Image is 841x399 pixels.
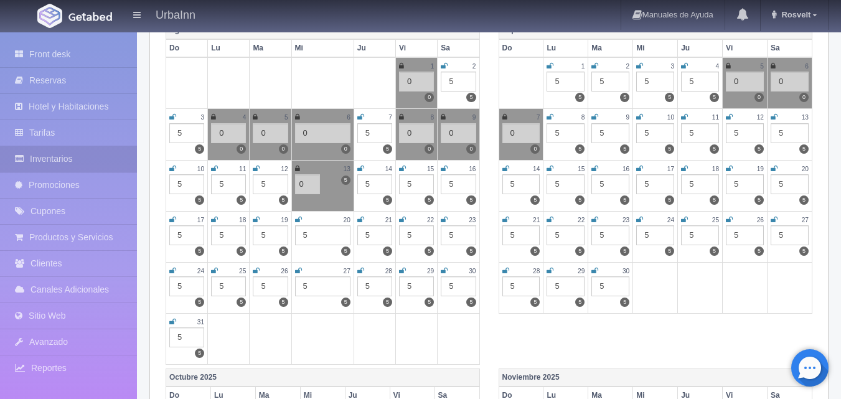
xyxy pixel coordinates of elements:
[533,166,540,172] small: 14
[169,276,204,296] div: 5
[250,39,291,57] th: Ma
[427,268,434,275] small: 29
[385,166,392,172] small: 14
[757,217,764,223] small: 26
[681,174,719,194] div: 5
[636,123,674,143] div: 5
[799,93,809,102] label: 0
[425,298,434,307] label: 5
[768,39,812,57] th: Sa
[547,72,585,92] div: 5
[575,195,585,205] label: 5
[385,217,392,223] small: 21
[284,114,288,121] small: 5
[469,268,476,275] small: 30
[799,195,809,205] label: 5
[543,39,588,57] th: Lu
[344,166,350,172] small: 13
[425,144,434,154] label: 0
[156,6,195,22] h4: UrbaInn
[575,144,585,154] label: 5
[279,246,288,256] label: 5
[344,217,350,223] small: 20
[197,268,204,275] small: 24
[195,246,204,256] label: 5
[802,217,809,223] small: 27
[169,123,204,143] div: 5
[208,39,250,57] th: Lu
[441,225,476,245] div: 5
[388,114,392,121] small: 7
[533,268,540,275] small: 28
[681,225,719,245] div: 5
[754,195,764,205] label: 5
[469,166,476,172] small: 16
[667,166,674,172] small: 17
[499,39,543,57] th: Do
[575,93,585,102] label: 5
[726,225,764,245] div: 5
[466,144,476,154] label: 0
[667,217,674,223] small: 24
[530,246,540,256] label: 5
[547,225,585,245] div: 5
[620,195,629,205] label: 5
[425,93,434,102] label: 0
[341,298,350,307] label: 5
[383,298,392,307] label: 5
[37,4,62,28] img: Getabed
[633,39,678,57] th: Mi
[626,63,630,70] small: 2
[530,195,540,205] label: 5
[441,276,476,296] div: 5
[799,246,809,256] label: 5
[681,123,719,143] div: 5
[169,174,204,194] div: 5
[757,114,764,121] small: 12
[537,114,540,121] small: 7
[665,93,674,102] label: 5
[427,166,434,172] small: 15
[581,114,585,121] small: 8
[341,144,350,154] label: 0
[466,195,476,205] label: 5
[754,144,764,154] label: 5
[591,72,629,92] div: 5
[341,246,350,256] label: 5
[502,123,540,143] div: 0
[547,276,585,296] div: 5
[778,10,810,19] span: Rosvelt
[195,144,204,154] label: 5
[710,93,719,102] label: 5
[469,217,476,223] small: 23
[665,144,674,154] label: 5
[620,144,629,154] label: 5
[211,225,246,245] div: 5
[385,268,392,275] small: 28
[547,123,585,143] div: 5
[671,63,675,70] small: 3
[591,225,629,245] div: 5
[357,174,392,194] div: 5
[195,298,204,307] label: 5
[578,268,585,275] small: 29
[341,176,350,185] label: 5
[712,166,719,172] small: 18
[169,327,204,347] div: 5
[710,195,719,205] label: 5
[169,225,204,245] div: 5
[620,93,629,102] label: 5
[211,276,246,296] div: 5
[754,246,764,256] label: 5
[771,225,809,245] div: 5
[499,369,812,387] th: Noviembre 2025
[547,174,585,194] div: 5
[715,63,719,70] small: 4
[726,72,764,92] div: 0
[399,72,434,92] div: 0
[754,93,764,102] label: 0
[771,72,809,92] div: 0
[357,123,392,143] div: 5
[237,144,246,154] label: 0
[441,174,476,194] div: 5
